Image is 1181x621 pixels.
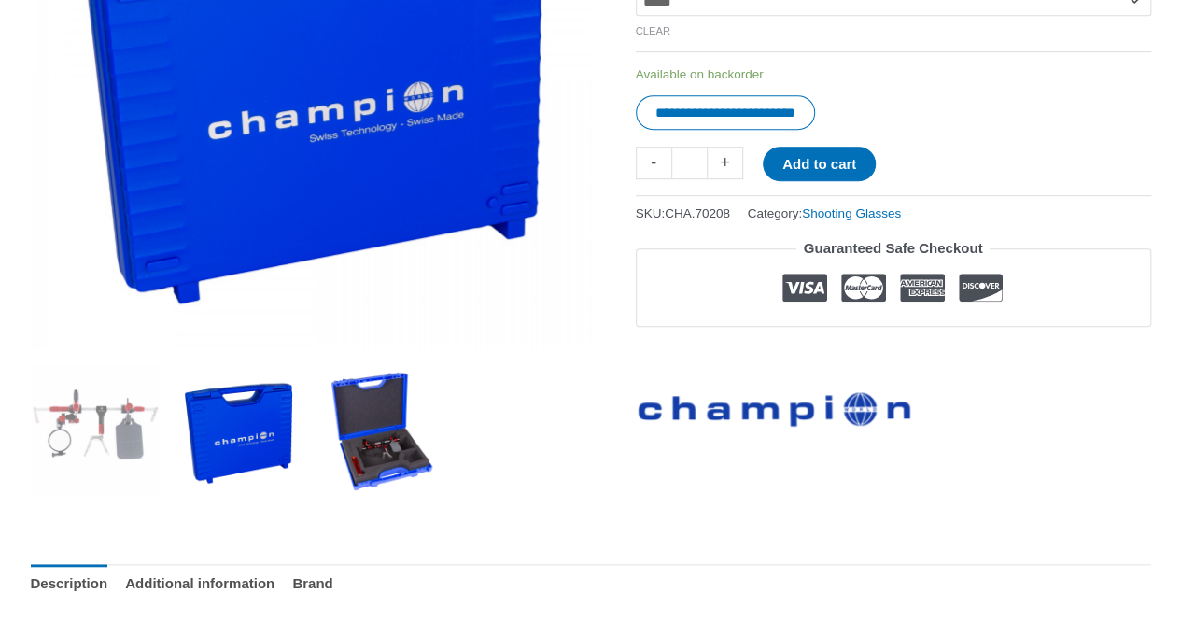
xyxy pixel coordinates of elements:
[796,235,991,261] legend: Guaranteed Safe Checkout
[31,564,108,604] a: Description
[636,25,671,36] a: Clear options
[31,364,161,494] img: Super-Olympic Pistol Glasses
[748,202,901,225] span: Category:
[636,377,916,430] a: Champion
[763,147,876,181] button: Add to cart
[671,147,708,179] input: Product quantity
[802,206,901,220] a: Shooting Glasses
[636,147,671,179] a: -
[292,564,332,604] a: Brand
[636,66,1151,83] p: Available on backorder
[665,206,730,220] span: CHA.70208
[636,341,1151,363] iframe: Customer reviews powered by Trustpilot
[125,564,274,604] a: Additional information
[636,202,730,225] span: SKU:
[317,364,447,494] img: Super-Olympic Pistol Glasses - FRAME ONLY - Image 3
[708,147,743,179] a: +
[174,364,303,494] img: Super-Olympic Pistol Glasses - FRAME ONLY - Image 2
